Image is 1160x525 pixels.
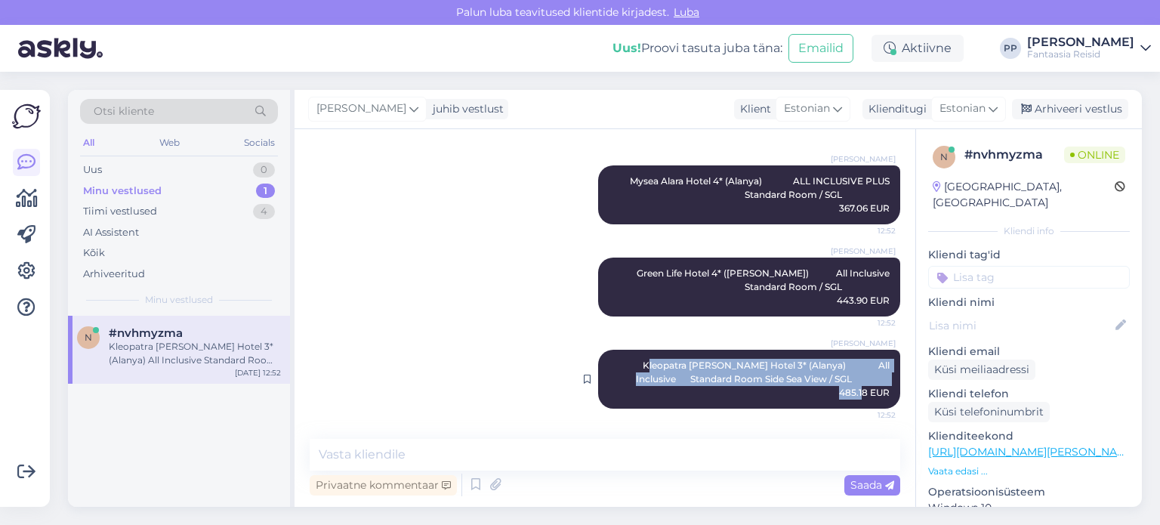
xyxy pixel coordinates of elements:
[636,360,892,398] span: Kleopatra [PERSON_NAME] Hotel 3* (Alanya) All Inclusive Standard Room Side Sea View / SGL 485.18 EUR
[241,133,278,153] div: Socials
[928,445,1137,459] a: [URL][DOMAIN_NAME][PERSON_NAME]
[862,101,927,117] div: Klienditugi
[1000,38,1021,59] div: PP
[253,204,275,219] div: 4
[928,224,1130,238] div: Kliendi info
[1027,36,1134,48] div: [PERSON_NAME]
[235,367,281,378] div: [DATE] 12:52
[145,293,213,307] span: Minu vestlused
[310,475,457,496] div: Privaatne kommentaar
[928,295,1130,310] p: Kliendi nimi
[928,428,1130,444] p: Klienditeekond
[637,267,909,306] span: Green Life Hotel 4* ([PERSON_NAME]) All Inclusive Standard Room / SGL 443.90 EUR
[83,184,162,199] div: Minu vestlused
[83,267,145,282] div: Arhiveeritud
[316,100,406,117] span: [PERSON_NAME]
[839,317,896,329] span: 12:52
[940,151,948,162] span: n
[928,386,1130,402] p: Kliendi telefon
[928,247,1130,263] p: Kliendi tag'id
[928,360,1035,380] div: Küsi meiliaadressi
[83,162,102,178] div: Uus
[612,41,641,55] b: Uus!
[1064,147,1125,163] span: Online
[94,103,154,119] span: Otsi kliente
[734,101,771,117] div: Klient
[839,225,896,236] span: 12:52
[612,39,782,57] div: Proovi tasuta juba täna:
[83,225,139,240] div: AI Assistent
[928,484,1130,500] p: Operatsioonisüsteem
[928,266,1130,289] input: Lisa tag
[12,102,41,131] img: Askly Logo
[1027,36,1151,60] a: [PERSON_NAME]Fantaasia Reisid
[80,133,97,153] div: All
[253,162,275,178] div: 0
[964,146,1064,164] div: # nvhmyzma
[83,246,105,261] div: Kõik
[669,5,704,19] span: Luba
[1012,99,1128,119] div: Arhiveeri vestlus
[831,338,896,349] span: [PERSON_NAME]
[928,500,1130,516] p: Windows 10
[928,402,1050,422] div: Küsi telefoninumbrit
[109,340,281,367] div: Kleopatra [PERSON_NAME] Hotel 3* (Alanya) All Inclusive Standard Room Side Sea View / SGL 485.18 EUR
[784,100,830,117] span: Estonian
[933,179,1115,211] div: [GEOGRAPHIC_DATA], [GEOGRAPHIC_DATA]
[929,317,1112,334] input: Lisa nimi
[939,100,986,117] span: Estonian
[427,101,504,117] div: juhib vestlust
[256,184,275,199] div: 1
[83,204,157,219] div: Tiimi vestlused
[831,153,896,165] span: [PERSON_NAME]
[850,478,894,492] span: Saada
[156,133,183,153] div: Web
[109,326,183,340] span: #nvhmyzma
[928,344,1130,360] p: Kliendi email
[831,246,896,257] span: [PERSON_NAME]
[839,409,896,421] span: 12:52
[928,465,1130,478] p: Vaata edasi ...
[1027,48,1134,60] div: Fantaasia Reisid
[872,35,964,62] div: Aktiivne
[788,34,853,63] button: Emailid
[630,175,902,214] span: Mysea Alara Hotel 4* (Alanya) ALL INCLUSIVE PLUS Standard Room / SGL 367.06 EUR
[85,332,92,343] span: n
